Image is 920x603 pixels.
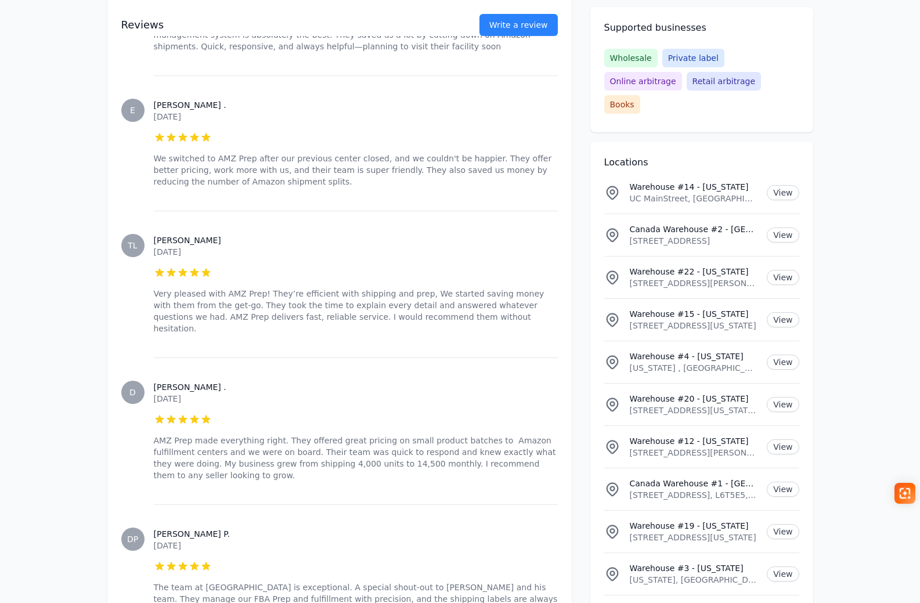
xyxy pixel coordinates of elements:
[154,528,558,540] h3: [PERSON_NAME] P.
[630,562,758,574] p: Warehouse #3 - [US_STATE]
[767,566,799,582] a: View
[154,288,558,334] p: Very pleased with AMZ Prep! They’re efficient with shipping and prep, We started saving money wit...
[767,312,799,327] a: View
[630,574,758,586] p: [US_STATE], [GEOGRAPHIC_DATA]
[630,223,758,235] p: Canada Warehouse #2 - [GEOGRAPHIC_DATA]
[630,362,758,374] p: [US_STATE] , [GEOGRAPHIC_DATA]
[767,439,799,454] a: View
[630,478,758,489] p: Canada Warehouse #1 - [GEOGRAPHIC_DATA]
[127,535,138,543] span: DP
[121,17,442,33] h2: Reviews
[630,435,758,447] p: Warehouse #12 - [US_STATE]
[154,394,181,403] time: [DATE]
[604,72,682,91] span: Online arbitrage
[630,320,758,331] p: [STREET_ADDRESS][US_STATE]
[604,21,799,35] h2: Supported businesses
[154,112,181,121] time: [DATE]
[154,541,181,550] time: [DATE]
[154,234,558,246] h3: [PERSON_NAME]
[630,351,758,362] p: Warehouse #4 - [US_STATE]
[604,156,799,169] h2: Locations
[630,181,758,193] p: Warehouse #14 - [US_STATE]
[630,520,758,532] p: Warehouse #19 - [US_STATE]
[154,153,558,187] p: We switched to AMZ Prep after our previous center closed, and we couldn't be happier. They offer ...
[687,72,761,91] span: Retail arbitrage
[630,277,758,289] p: [STREET_ADDRESS][PERSON_NAME][US_STATE]
[767,270,799,285] a: View
[630,235,758,247] p: [STREET_ADDRESS]
[154,435,558,481] p: AMZ Prep made everything right. They offered great pricing on small product batches to Amazon ful...
[630,308,758,320] p: Warehouse #15 - [US_STATE]
[630,489,758,501] p: [STREET_ADDRESS], L6T5E5, [GEOGRAPHIC_DATA]
[630,532,758,543] p: [STREET_ADDRESS][US_STATE]
[630,393,758,405] p: Warehouse #20 - [US_STATE]
[479,14,558,36] a: Write a review
[767,524,799,539] a: View
[154,99,558,111] h3: [PERSON_NAME] .
[630,266,758,277] p: Warehouse #22 - [US_STATE]
[154,247,181,257] time: [DATE]
[767,397,799,412] a: View
[767,185,799,200] a: View
[128,241,137,250] span: TL
[604,49,658,67] span: Wholesale
[630,405,758,416] p: [STREET_ADDRESS][US_STATE][US_STATE]
[154,381,558,393] h3: [PERSON_NAME] .
[129,388,136,396] span: D
[630,193,758,204] p: UC MainStreet, [GEOGRAPHIC_DATA], [GEOGRAPHIC_DATA], [US_STATE][GEOGRAPHIC_DATA], [GEOGRAPHIC_DATA]
[767,355,799,370] a: View
[767,228,799,243] a: View
[630,447,758,458] p: [STREET_ADDRESS][PERSON_NAME][US_STATE]
[767,482,799,497] a: View
[130,106,135,114] span: E
[604,95,640,114] span: Books
[662,49,724,67] span: Private label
